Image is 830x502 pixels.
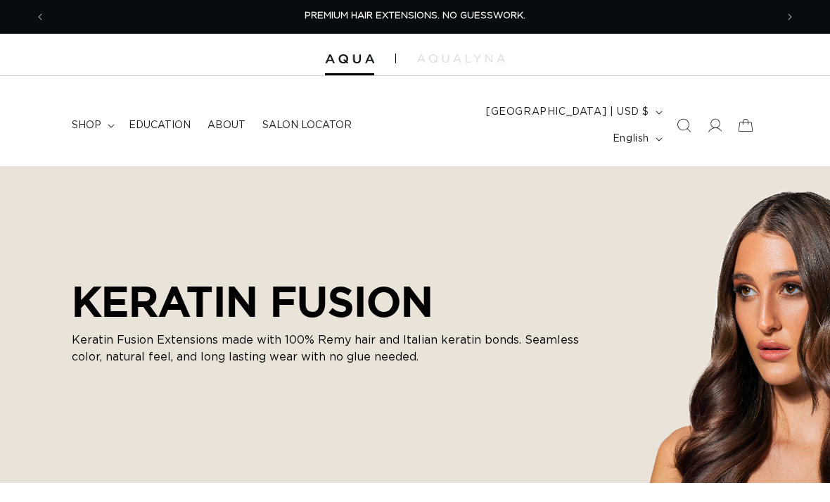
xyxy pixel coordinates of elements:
[63,111,120,140] summary: shop
[129,119,191,132] span: Education
[254,111,360,140] a: Salon Locator
[774,4,805,30] button: Next announcement
[207,119,245,132] span: About
[417,54,505,63] img: aqualyna.com
[262,119,352,132] span: Salon Locator
[72,119,101,132] span: shop
[120,111,199,140] a: Education
[325,54,374,64] img: Aqua Hair Extensions
[72,332,606,365] p: Keratin Fusion Extensions made with 100% Remy hair and Italian keratin bonds. Seamless color, nat...
[199,111,254,140] a: About
[305,11,525,20] span: PREMIUM HAIR EXTENSIONS. NO GUESSWORK.
[72,277,606,326] h2: KERATIN FUSION
[478,99,668,125] button: [GEOGRAPHIC_DATA] | USD $
[486,105,649,120] span: [GEOGRAPHIC_DATA] | USD $
[613,132,649,146] span: English
[604,125,668,152] button: English
[25,4,56,30] button: Previous announcement
[668,110,699,141] summary: Search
